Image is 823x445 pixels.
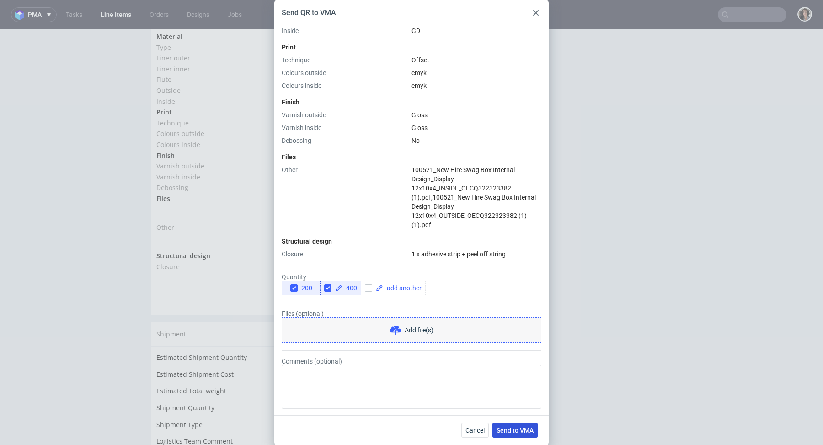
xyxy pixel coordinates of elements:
[316,57,325,65] span: GD
[151,293,477,317] div: Shipment
[405,326,433,335] span: Add file(s)
[312,249,367,269] a: Download PDF
[282,26,408,35] div: Inside
[465,427,485,434] span: Cancel
[316,68,325,76] span: GD
[282,281,321,295] button: 200
[282,310,541,343] div: Files (optional)
[316,176,465,202] span: ,
[417,252,466,265] button: Send to QMS
[310,323,471,340] td: Unknown
[282,152,541,162] div: Files
[282,55,408,65] div: Technique
[411,166,515,201] a: 100521_New Hire Swag Box Internal Design_Display 12x10x4_INSIDE_OECQ322323382 (1).pdf
[156,121,314,132] td: Finish
[316,46,320,54] span: E
[282,123,408,132] div: Varnish inside
[411,82,427,89] span: cmyk
[156,323,310,340] td: Estimated Shipment Quantity
[411,250,506,258] span: 1 x adhesive strip + peel off string
[411,27,420,34] span: GD
[492,423,538,438] button: Send to VMA
[411,137,420,144] span: No
[411,166,515,201] span: ,
[282,43,541,52] div: Print
[411,298,471,311] button: Manage shipments
[310,373,471,390] td: 1
[156,34,314,45] td: Liner inner
[156,175,314,222] td: Other
[316,14,351,22] span: Corrugated
[310,340,471,357] td: Unknown
[282,8,336,18] div: Send QR to VMA
[411,69,427,76] span: cmyk
[156,2,314,13] td: Material
[497,427,534,434] span: Send to VMA
[156,407,310,427] td: Logistics Team Comment
[282,358,541,409] label: Comments (optional)
[156,45,314,56] td: Flute
[316,89,334,98] span: Offset
[156,131,314,142] td: Varnish outside
[411,56,429,64] span: Offset
[310,356,471,373] td: Unknown
[156,23,314,34] td: Liner outer
[298,284,312,292] span: 200
[411,111,428,119] span: Gloss
[316,233,420,242] span: 1 x adhesive strip + peel off string
[156,13,314,24] td: Type
[342,285,357,291] span: 400
[316,100,331,109] span: cmyk
[316,111,331,119] span: cmyk
[156,390,310,407] td: Shipment Type
[156,153,314,164] td: Debossing
[156,67,314,78] td: Inside
[282,165,408,229] div: Other
[367,252,417,265] button: Send to VMA
[282,237,541,246] div: Structural design
[316,132,332,141] span: Gloss
[156,110,314,121] td: Colours inside
[316,194,454,220] a: 100521_New Hire Swag Box Internal Design_Display 12x10x4_OUTSIDE_OECQ322323382 (1) (1).pdf
[461,423,489,438] button: Cancel
[310,390,471,407] td: pallet
[282,68,408,77] div: Colours outside
[156,142,314,153] td: Varnish inside
[316,24,364,33] span: Testliner brown
[156,99,314,110] td: Colours outside
[156,56,314,67] td: Outside
[316,143,332,152] span: Gloss
[156,340,310,357] td: Estimated Shipment Cost
[411,124,428,131] span: Gloss
[316,154,325,163] span: No
[156,164,314,175] td: Files
[156,232,314,243] td: Closure
[156,221,314,232] td: Structural design
[282,365,541,409] textarea: Comments (optional)
[282,81,408,90] div: Colours inside
[156,77,314,88] td: Print
[282,110,408,119] div: Varnish outside
[282,273,541,295] div: Quantity
[156,373,310,390] td: Shipment Quantity
[156,88,314,99] td: Technique
[282,98,541,107] div: Finish
[156,356,310,373] td: Estimated Total weight
[282,136,408,145] div: Debossing
[282,250,408,259] div: Closure
[411,194,536,228] a: 100521_New Hire Swag Box Internal Design_Display 12x10x4_OUTSIDE_OECQ322323382 (1) (1).pdf
[316,176,465,202] a: 100521_New Hire Swag Box Internal Design_Display 12x10x4_INSIDE_OECQ322323382 (1).pdf
[316,35,364,44] span: Testliner brown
